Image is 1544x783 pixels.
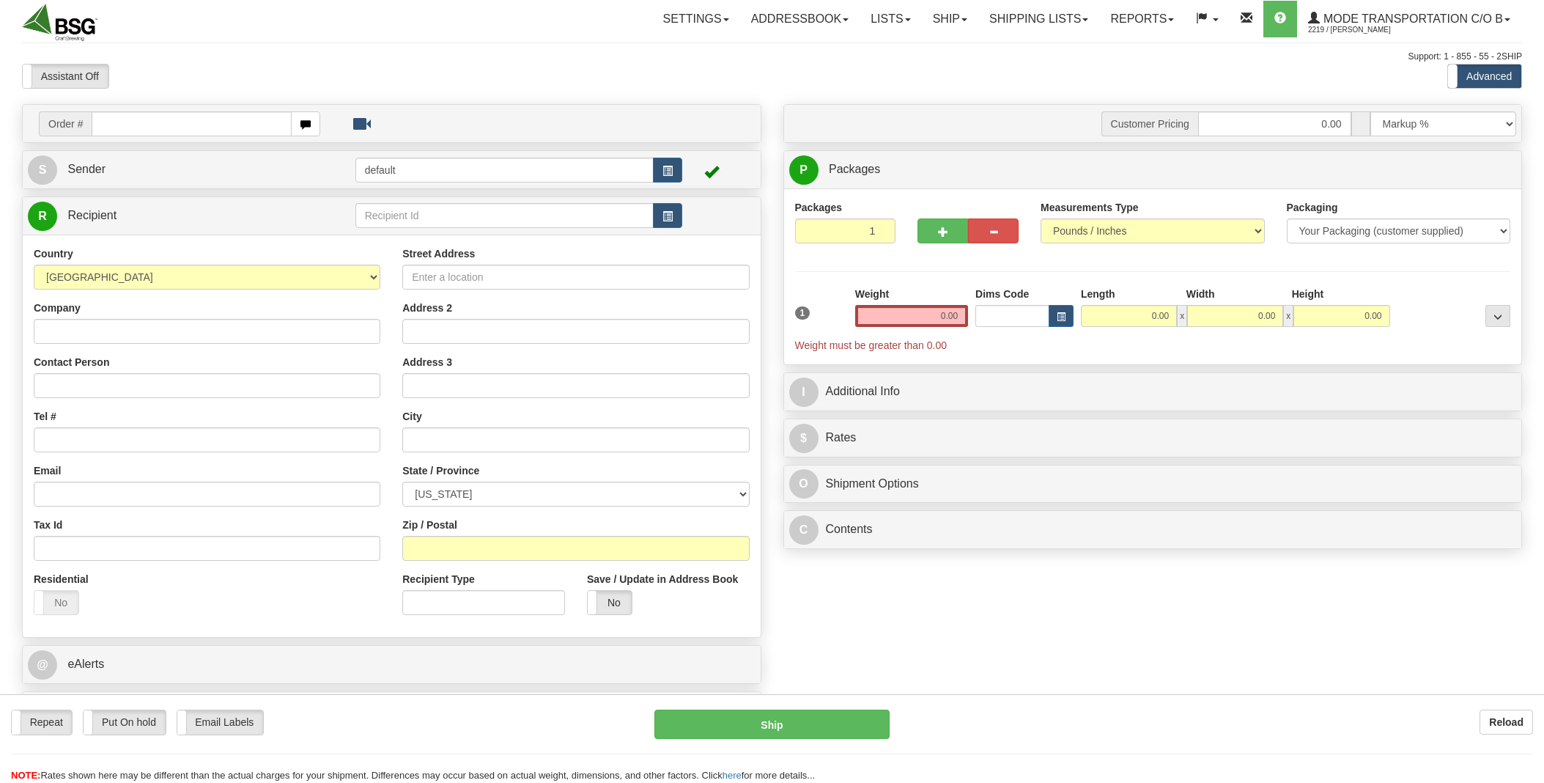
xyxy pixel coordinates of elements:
[28,650,756,680] a: @ eAlerts
[1186,287,1215,301] label: Width
[28,155,57,185] span: S
[860,1,921,37] a: Lists
[402,355,452,370] label: Address 3
[28,155,355,185] a: S Sender
[789,155,1517,185] a: P Packages
[34,591,78,614] label: No
[402,409,421,424] label: City
[28,201,319,231] a: R Recipient
[402,265,749,290] input: Enter a location
[67,209,117,221] span: Recipient
[1308,23,1418,37] span: 2219 / [PERSON_NAME]
[789,155,819,185] span: P
[1297,1,1521,37] a: Mode Transportation c/o B 2219 / [PERSON_NAME]
[789,377,1517,407] a: IAdditional Info
[402,518,457,532] label: Zip / Postal
[789,424,819,453] span: $
[1320,12,1503,25] span: Mode Transportation c/o B
[177,710,263,734] label: Email Labels
[1510,317,1543,466] iframe: chat widget
[1101,111,1198,136] span: Customer Pricing
[34,355,109,370] label: Contact Person
[978,1,1099,37] a: Shipping lists
[34,246,73,261] label: Country
[1041,200,1139,215] label: Measurements Type
[34,409,56,424] label: Tel #
[975,287,1029,301] label: Dims Code
[789,469,1517,499] a: OShipment Options
[34,572,89,587] label: Residential
[789,423,1517,453] a: $Rates
[789,515,819,545] span: C
[355,158,654,183] input: Sender Id
[1485,305,1510,327] div: ...
[402,572,475,587] label: Recipient Type
[740,1,860,37] a: Addressbook
[1287,200,1338,215] label: Packaging
[922,1,978,37] a: Ship
[795,200,843,215] label: Packages
[402,301,452,315] label: Address 2
[402,463,479,478] label: State / Province
[12,710,72,734] label: Repeat
[1292,287,1324,301] label: Height
[829,163,880,175] span: Packages
[39,111,92,136] span: Order #
[723,770,742,781] a: here
[654,710,890,739] button: Ship
[22,4,97,41] img: logo2219.jpg
[1099,1,1185,37] a: Reports
[1448,65,1521,88] label: Advanced
[34,518,62,532] label: Tax Id
[22,51,1522,63] div: Support: 1 - 855 - 55 - 2SHIP
[1489,716,1523,728] b: Reload
[34,301,81,315] label: Company
[789,378,819,407] span: I
[1081,287,1115,301] label: Length
[789,469,819,499] span: O
[855,287,889,301] label: Weight
[652,1,740,37] a: Settings
[84,710,165,734] label: Put On hold
[34,463,61,478] label: Email
[355,203,654,228] input: Recipient Id
[587,572,738,587] label: Save / Update in Address Book
[1283,305,1293,327] span: x
[789,515,1517,545] a: CContents
[67,658,104,670] span: eAlerts
[11,770,40,781] span: NOTE:
[795,339,948,351] span: Weight must be greater than 0.00
[28,650,57,680] span: @
[67,163,106,175] span: Sender
[1480,710,1533,735] button: Reload
[1177,305,1187,327] span: x
[402,246,475,261] label: Street Address
[795,306,810,320] span: 1
[588,591,632,614] label: No
[28,202,57,231] span: R
[23,65,108,88] label: Assistant Off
